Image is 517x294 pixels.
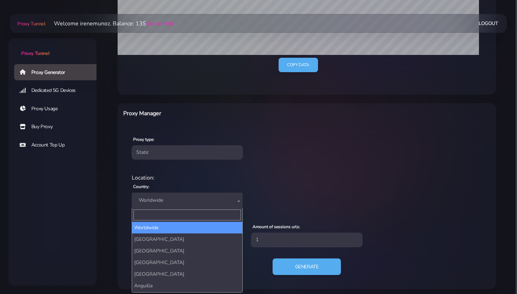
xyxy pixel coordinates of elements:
a: Proxy Tunnel [8,38,96,57]
label: Proxy type: [133,136,154,143]
label: Amount of sessions urls: [253,224,300,230]
label: Country: [133,183,149,190]
button: Generate [273,258,341,275]
li: Worldwide [132,222,242,233]
a: Copy data [279,58,318,72]
li: [GEOGRAPHIC_DATA] [132,257,242,268]
div: Location: [127,174,486,182]
li: [GEOGRAPHIC_DATA] [132,245,242,257]
li: [GEOGRAPHIC_DATA] [132,233,242,245]
a: Account Top Up [14,137,102,153]
span: Proxy Tunnel [21,50,49,57]
li: Anguilla [132,280,242,292]
a: Dedicated 5G Devices [14,82,102,99]
input: Search [133,209,241,220]
div: Proxy Settings: [127,214,486,222]
a: Proxy Usage [14,101,102,117]
h6: Proxy Manager [123,109,334,118]
a: Buy Proxy [14,119,102,135]
a: (top-up here) [146,20,173,27]
span: Worldwide [136,195,238,205]
span: Proxy Tunnel [17,20,45,27]
a: Logout [479,17,498,30]
iframe: Webchat Widget [483,260,508,285]
span: Worldwide [132,193,243,208]
a: Proxy Generator [14,64,102,80]
a: Proxy Tunnel [16,18,45,29]
li: Welcome irenemunoz. Balance: 13$ [45,19,173,28]
li: [GEOGRAPHIC_DATA] [132,268,242,280]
